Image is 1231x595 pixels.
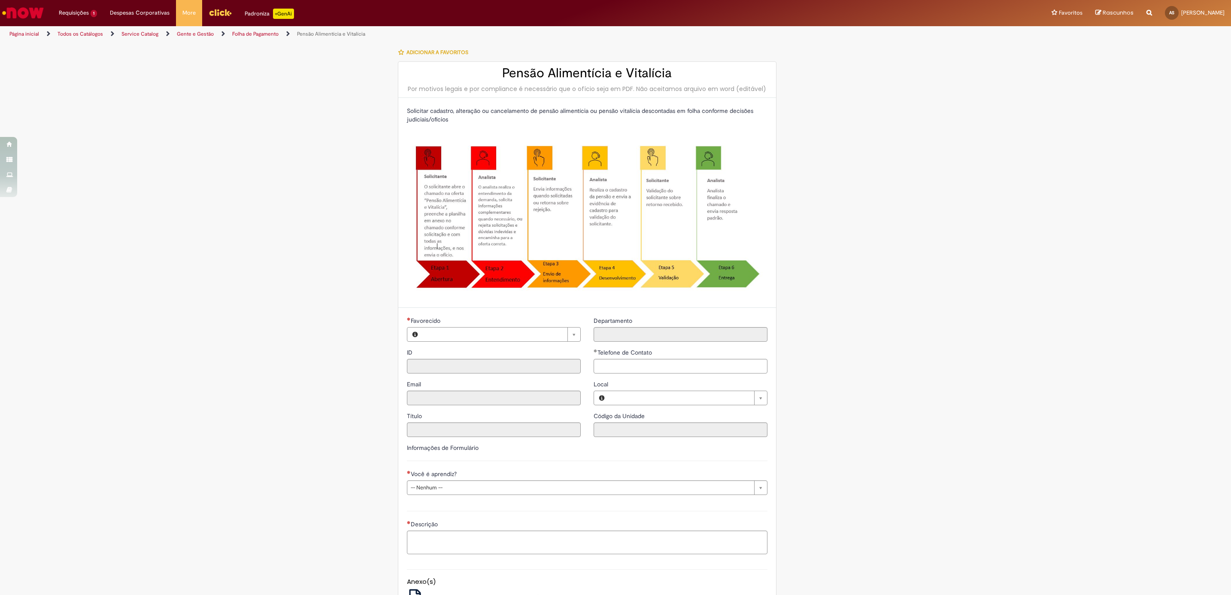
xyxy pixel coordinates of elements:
a: Pensão Alimentícia e Vitalícia [297,30,365,37]
span: 1 [91,10,97,17]
span: -- Nenhum -- [411,481,750,495]
input: Código da Unidade [594,422,767,437]
a: Rascunhos [1095,9,1134,17]
span: Local [594,380,610,388]
input: Email [407,391,581,405]
ul: Trilhas de página [6,26,814,42]
span: Somente leitura - Título [407,412,424,420]
span: Necessários - Favorecido [411,317,442,325]
p: +GenAi [273,9,294,19]
span: Necessários [407,317,411,321]
span: Você é aprendiz? [411,470,458,478]
span: Obrigatório Preenchido [594,349,597,352]
p: Solicitar cadastro, alteração ou cancelamento de pensão alimentícia ou pensão vitalícia descontad... [407,106,767,124]
label: Informações de Formulário [407,444,479,452]
span: Somente leitura - Código da Unidade [594,412,646,420]
a: Folha de Pagamento [232,30,279,37]
label: Somente leitura - ID [407,348,414,357]
span: Favoritos [1059,9,1082,17]
button: Local, Visualizar este registro [594,391,609,405]
span: Rascunhos [1103,9,1134,17]
h2: Pensão Alimentícia e Vitalícia [407,66,767,80]
a: Service Catalog [121,30,158,37]
input: Departamento [594,327,767,342]
a: Limpar campo Favorecido [423,328,580,341]
img: ServiceNow [1,4,45,21]
span: Necessários [407,521,411,524]
span: Necessários [407,471,411,474]
label: Somente leitura - Email [407,380,423,389]
input: Telefone de Contato [594,359,767,373]
label: Somente leitura - Departamento [594,316,634,325]
span: Despesas Corporativas [110,9,170,17]
img: click_logo_yellow_360x200.png [209,6,232,19]
span: [PERSON_NAME] [1181,9,1225,16]
a: Página inicial [9,30,39,37]
span: Somente leitura - ID [407,349,414,356]
span: Telefone de Contato [597,349,654,356]
a: Gente e Gestão [177,30,214,37]
label: Somente leitura - Título [407,412,424,420]
a: Todos os Catálogos [58,30,103,37]
span: More [182,9,196,17]
span: Somente leitura - Departamento [594,317,634,325]
span: AS [1169,10,1174,15]
span: Requisições [59,9,89,17]
h5: Anexo(s) [407,578,767,586]
button: Adicionar a Favoritos [398,43,473,61]
span: Adicionar a Favoritos [406,49,468,56]
label: Somente leitura - Código da Unidade [594,412,646,420]
button: Favorecido, Visualizar este registro [407,328,423,341]
a: Limpar campo Local [609,391,767,405]
div: Padroniza [245,9,294,19]
input: ID [407,359,581,373]
span: Descrição [411,520,440,528]
div: Por motivos legais e por compliance é necessário que o ofício seja em PDF. Não aceitamos arquivo ... [407,85,767,93]
input: Título [407,422,581,437]
textarea: Descrição [407,531,767,554]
